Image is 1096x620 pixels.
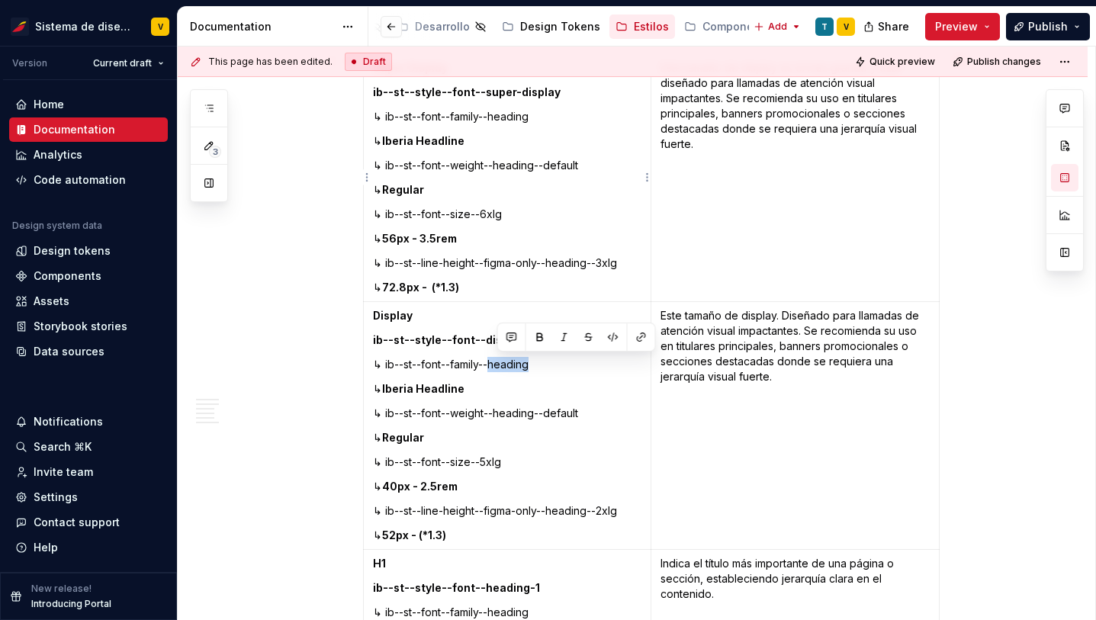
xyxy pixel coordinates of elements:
button: Search ⌘K [9,435,168,459]
a: Componentes [678,14,800,39]
button: Publish changes [948,51,1048,72]
div: Sistema de diseño Iberia [35,19,133,34]
a: Documentation [9,117,168,142]
button: Share [856,13,919,40]
div: Estilos [634,19,669,34]
div: V [844,21,849,33]
p: New release! [31,583,92,595]
button: Publish [1006,13,1090,40]
div: Settings [34,490,78,505]
span: This page has been edited. [208,56,333,68]
a: Invite team [9,460,168,484]
strong: ib--st--style--font--display [373,333,525,346]
p: ↳ ib--st--font--size--5xlg [373,455,642,470]
div: Data sources [34,344,104,359]
a: Analytics [9,143,168,167]
div: Contact support [34,515,120,530]
strong: 56px - 3.5rem [382,232,457,245]
a: Estilos [609,14,675,39]
a: Storybook stories [9,314,168,339]
div: Home [34,97,64,112]
span: 3 [209,146,221,158]
button: Current draft [86,53,171,74]
p: ↳ ib--st--line-height--figma-only--heading--2xlg [373,503,642,519]
button: Quick preview [850,51,942,72]
a: Code automation [9,168,168,192]
p: ↳ [373,381,642,397]
div: Design tokens [34,243,111,259]
strong: 52px - (*1.3) [382,528,446,541]
div: Desarrollo [415,19,470,34]
div: Documentation [34,122,115,137]
div: Documentation [190,19,334,34]
span: Draft [363,56,386,68]
p: ↳ ib--st--font--family--heading [373,357,642,372]
a: Design Tokens [496,14,606,39]
span: Quick preview [869,56,935,68]
div: Notifications [34,414,103,429]
div: Analytics [34,147,82,162]
p: Este tamaño de display. Diseñado para llamadas de atención visual impactantes. Se recomienda su u... [660,308,930,384]
p: ↳ [373,528,642,543]
strong: 40px - 2.5rem [382,480,458,493]
div: Design system data [12,220,102,232]
div: Components [34,268,101,284]
button: Contact support [9,510,168,535]
div: Version [12,57,47,69]
p: Indica el título más importante de una página o sección, estableciendo jerarquía clara en el cont... [660,556,930,602]
img: 55604660-494d-44a9-beb2-692398e9940a.png [11,18,29,36]
a: Settings [9,485,168,509]
button: Preview [925,13,1000,40]
button: Help [9,535,168,560]
div: V [158,21,163,33]
p: ↳ ib--st--font--weight--heading--default [373,406,642,421]
p: Este tamaño de display es el más grande y está diseñado para llamadas de atención visual impactan... [660,60,930,152]
p: ↳ [373,479,642,494]
strong: H1 [373,557,386,570]
p: ↳ [373,231,642,246]
strong: Display [373,309,413,322]
strong: ib--st--style--font--heading- 1 [373,581,540,594]
div: Help [34,540,58,555]
strong: Regular [382,431,424,444]
span: Add [768,21,787,33]
button: Add [749,16,806,37]
a: Design tokens [9,239,168,263]
button: Sistema de diseño IberiaV [3,10,174,43]
a: Data sources [9,339,168,364]
p: ↳ ib--st--font--family--heading [373,605,642,620]
p: ↳ ib--st--line-height--figma-only--heading--3xlg [373,255,642,271]
div: Design Tokens [520,19,600,34]
strong: ib--st--style--font--super-display [373,85,561,98]
p: ↳ ib--st--font--family--heading [373,109,642,124]
span: Publish changes [967,56,1041,68]
div: Componentes [702,19,777,34]
div: Assets [34,294,69,309]
span: Current draft [93,57,152,69]
strong: Iberia Headline [382,134,464,147]
p: ↳ [373,182,642,198]
span: Preview [935,19,978,34]
div: T [821,21,828,33]
strong: 72.8px - (*1.3) [382,281,459,294]
div: Invite team [34,464,93,480]
a: Components [9,264,168,288]
div: Search ⌘K [34,439,92,455]
p: ↳ [373,430,642,445]
p: ↳ [373,133,642,149]
a: Desarrollo [391,14,493,39]
div: Code automation [34,172,126,188]
a: Home [9,92,168,117]
strong: Regular [382,183,424,196]
div: Storybook stories [34,319,127,334]
p: ↳ ib--st--font--size--6xlg [373,207,642,222]
span: Share [878,19,909,34]
strong: Iberia Headline [382,382,464,395]
button: Notifications [9,410,168,434]
p: ↳ ib--st--font--weight--heading--default [373,158,642,173]
p: ↳ [373,280,642,295]
a: Assets [9,289,168,313]
span: Publish [1028,19,1068,34]
p: Introducing Portal [31,598,111,610]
